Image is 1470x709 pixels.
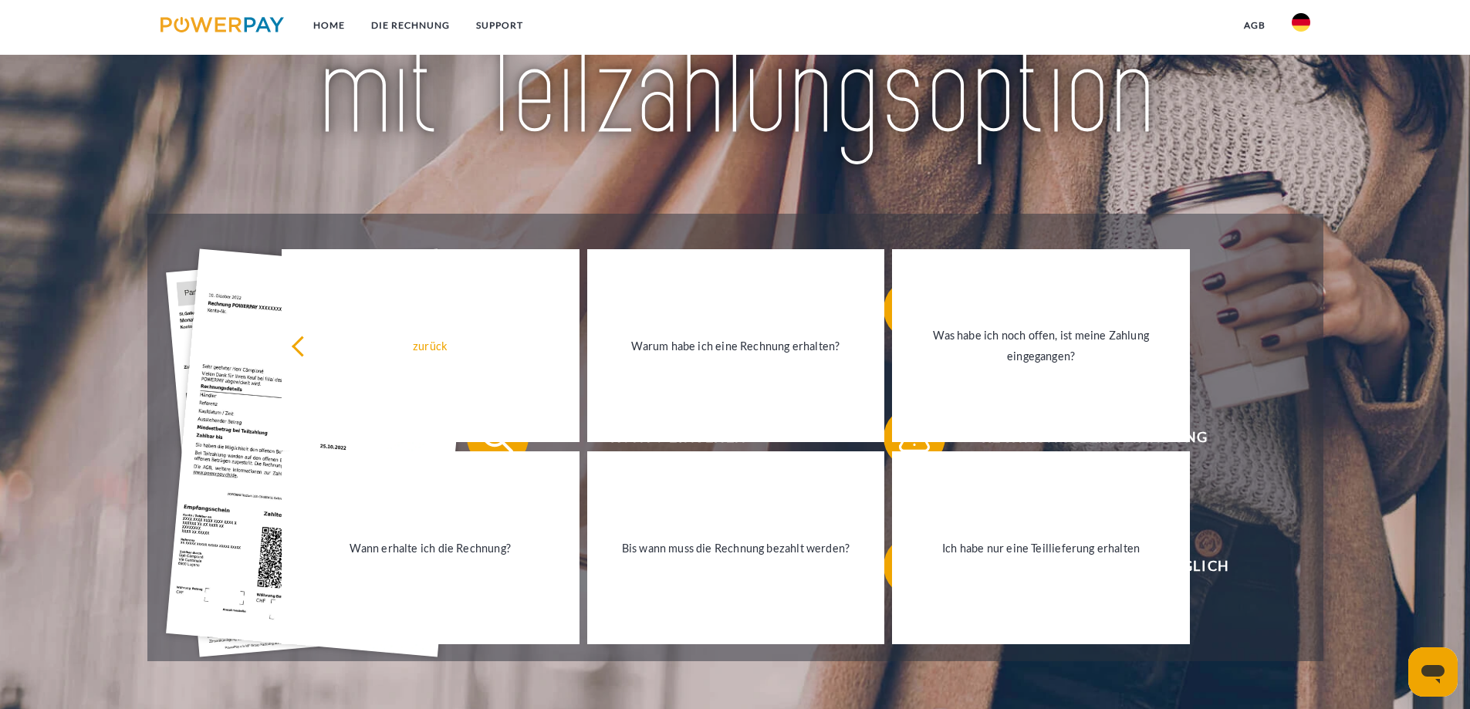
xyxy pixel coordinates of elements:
img: de [1292,13,1310,32]
iframe: Schaltfläche zum Öffnen des Messaging-Fensters [1408,647,1458,697]
a: agb [1231,12,1279,39]
div: zurück [291,336,570,356]
div: Bis wann muss die Rechnung bezahlt werden? [596,538,876,559]
div: Ich habe nur eine Teillieferung erhalten [901,538,1181,559]
div: Wann erhalte ich die Rechnung? [291,538,570,559]
a: SUPPORT [463,12,536,39]
div: Warum habe ich eine Rechnung erhalten? [596,336,876,356]
img: logo-powerpay.svg [161,17,285,32]
div: Was habe ich noch offen, ist meine Zahlung eingegangen? [901,325,1181,366]
a: Was habe ich noch offen, ist meine Zahlung eingegangen? [892,249,1190,442]
a: Home [300,12,358,39]
a: DIE RECHNUNG [358,12,463,39]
